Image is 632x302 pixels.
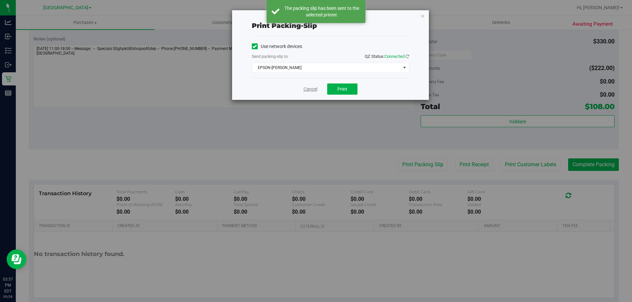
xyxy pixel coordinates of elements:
span: Print packing-slip [252,22,317,30]
span: QZ Status: [365,54,409,59]
button: Print [327,83,357,95]
span: Print [337,86,347,92]
iframe: Resource center [7,249,26,269]
span: Connected [384,54,405,59]
div: The packing slip has been sent to the selected printer. [283,5,360,18]
label: Send packing-slip to: [252,54,289,59]
a: Cancel [303,86,317,93]
span: EPSON-[PERSON_NAME] [252,63,401,72]
label: Use network devices [252,43,302,50]
span: select [400,63,408,72]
